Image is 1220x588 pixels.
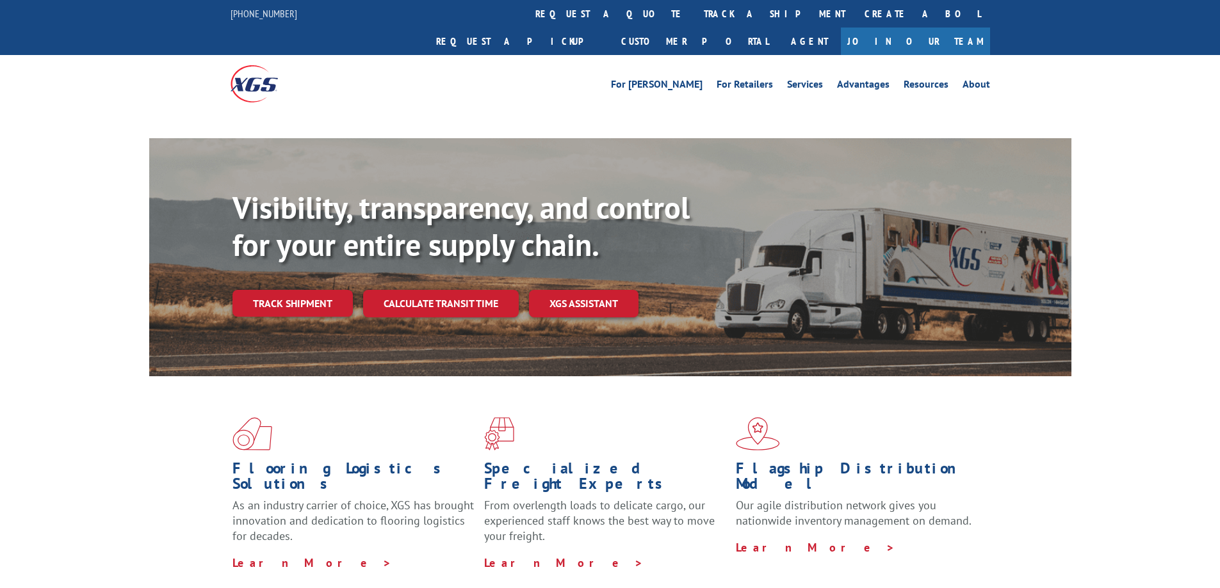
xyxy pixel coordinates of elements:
[232,461,475,498] h1: Flooring Logistics Solutions
[904,79,948,93] a: Resources
[736,417,780,450] img: xgs-icon-flagship-distribution-model-red
[778,28,841,55] a: Agent
[611,79,703,93] a: For [PERSON_NAME]
[484,498,726,555] p: From overlength loads to delicate cargo, our experienced staff knows the best way to move your fr...
[232,498,474,543] span: As an industry carrier of choice, XGS has brought innovation and dedication to flooring logistics...
[232,417,272,450] img: xgs-icon-total-supply-chain-intelligence-red
[232,555,392,570] a: Learn More >
[484,461,726,498] h1: Specialized Freight Experts
[736,498,972,528] span: Our agile distribution network gives you nationwide inventory management on demand.
[484,555,644,570] a: Learn More >
[232,187,690,264] b: Visibility, transparency, and control for your entire supply chain.
[736,540,895,555] a: Learn More >
[787,79,823,93] a: Services
[963,79,990,93] a: About
[529,290,638,317] a: XGS ASSISTANT
[736,461,978,498] h1: Flagship Distribution Model
[841,28,990,55] a: Join Our Team
[612,28,778,55] a: Customer Portal
[837,79,890,93] a: Advantages
[363,290,519,317] a: Calculate transit time
[427,28,612,55] a: Request a pickup
[231,7,297,20] a: [PHONE_NUMBER]
[232,290,353,317] a: Track shipment
[717,79,773,93] a: For Retailers
[484,417,514,450] img: xgs-icon-focused-on-flooring-red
